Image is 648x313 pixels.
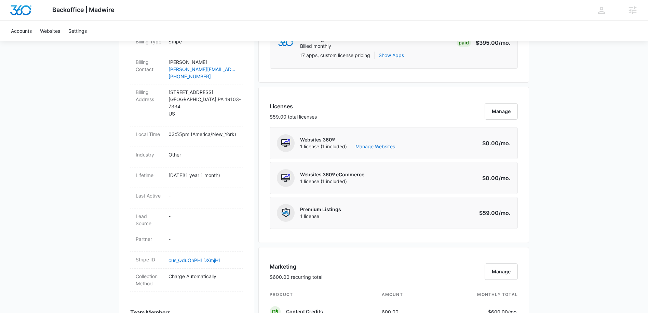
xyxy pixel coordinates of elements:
[300,136,395,143] p: Websites 360®
[300,171,364,178] p: Websites 360® eCommerce
[376,287,435,302] th: amount
[168,235,238,243] p: -
[130,167,243,188] div: Lifetime[DATE](1 year 1 month)
[130,231,243,252] div: Partner-
[136,131,163,138] dt: Local Time
[168,213,238,220] p: -
[136,172,163,179] dt: Lifetime
[36,21,64,41] a: Websites
[499,39,511,46] span: /mo.
[270,113,317,120] p: $59.00 total licenses
[485,103,518,120] button: Manage
[300,52,370,59] p: 17 apps, custom license pricing
[478,174,511,182] p: $0.00
[130,188,243,208] div: Last Active-
[130,34,243,54] div: Billing TypeStripe
[64,21,91,41] a: Settings
[136,38,163,45] dt: Billing Type
[136,273,163,287] dt: Collection Method
[130,84,243,126] div: Billing Address[STREET_ADDRESS][GEOGRAPHIC_DATA],PA 19103-7334US
[499,140,511,147] span: /mo.
[270,262,322,271] h3: Marketing
[168,257,221,263] a: cus_QduOhPHLDXmjH1
[278,39,293,46] img: marketing360Logo
[270,102,317,110] h3: Licenses
[168,131,238,138] p: 03:55pm ( America/New_York )
[168,151,238,158] p: Other
[300,206,341,213] p: Premium Listings
[130,126,243,147] div: Local Time03:55pm (America/New_York)
[270,273,322,281] p: $600.00 recurring total
[485,263,518,280] button: Manage
[130,252,243,269] div: Stripe IDcus_QduOhPHLDXmjH1
[476,39,511,47] p: $395.00
[168,73,238,80] a: [PHONE_NUMBER]
[457,39,471,47] div: Paid
[478,209,511,217] p: $59.00
[130,147,243,167] div: IndustryOther
[355,143,395,150] a: Manage Websites
[379,52,404,59] button: Show Apps
[300,213,341,220] span: 1 license
[136,213,163,227] dt: Lead Source
[136,256,163,263] dt: Stripe ID
[130,269,243,291] div: Collection MethodCharge Automatically
[300,43,369,50] p: Billed monthly
[270,287,376,302] th: product
[499,175,511,181] span: /mo.
[130,208,243,231] div: Lead Source-
[136,235,163,243] dt: Partner
[136,89,163,103] dt: Billing Address
[168,38,238,45] p: Stripe
[300,178,364,185] span: 1 license (1 included)
[168,192,238,199] p: -
[499,209,511,216] span: /mo.
[168,89,238,117] p: [STREET_ADDRESS] [GEOGRAPHIC_DATA] , PA 19103-7334 US
[168,66,238,73] a: [PERSON_NAME][EMAIL_ADDRESS][DOMAIN_NAME]
[168,172,238,179] p: [DATE] ( 1 year 1 month )
[168,58,238,66] p: [PERSON_NAME]
[7,21,36,41] a: Accounts
[478,139,511,147] p: $0.00
[168,273,238,280] p: Charge Automatically
[300,143,395,150] span: 1 license (1 included)
[434,287,518,302] th: monthly total
[136,192,163,199] dt: Last Active
[52,6,114,13] span: Backoffice | Madwire
[130,54,243,84] div: Billing Contact[PERSON_NAME][PERSON_NAME][EMAIL_ADDRESS][DOMAIN_NAME][PHONE_NUMBER]
[136,58,163,73] dt: Billing Contact
[136,151,163,158] dt: Industry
